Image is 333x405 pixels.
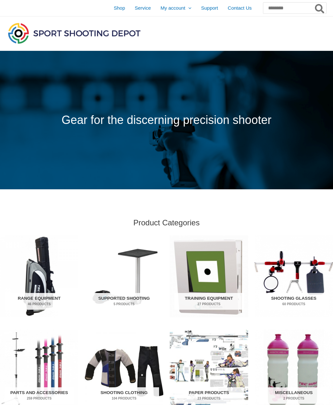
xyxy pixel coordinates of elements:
[89,396,159,401] mark: 104 Products
[89,293,159,310] h2: Supported Shooting
[89,302,159,306] mark: 5 Products
[259,387,329,404] h2: Miscellaneous
[89,387,159,404] h2: Shooting Clothing
[255,235,333,317] a: Visit product category Shooting Glasses
[174,293,244,310] h2: Training Equipment
[170,235,248,317] img: Training Equipment
[259,302,329,306] mark: 60 Products
[5,387,74,404] h2: Parts and Accessories
[5,293,74,310] h2: Range Equipment
[314,3,326,14] button: Search
[6,21,142,45] img: Sport Shooting Depot
[5,302,74,306] mark: 46 Products
[259,396,329,401] mark: 2 Products
[85,235,163,317] img: Supported Shooting
[255,235,333,317] img: Shooting Glasses
[19,109,314,131] p: Gear for the discerning precision shooter
[85,235,163,317] a: Visit product category Supported Shooting
[259,293,329,310] h2: Shooting Glasses
[170,235,248,317] a: Visit product category Training Equipment
[174,387,244,404] h2: Paper Products
[174,396,244,401] mark: 23 Products
[5,396,74,401] mark: 259 Products
[174,302,244,306] mark: 27 Products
